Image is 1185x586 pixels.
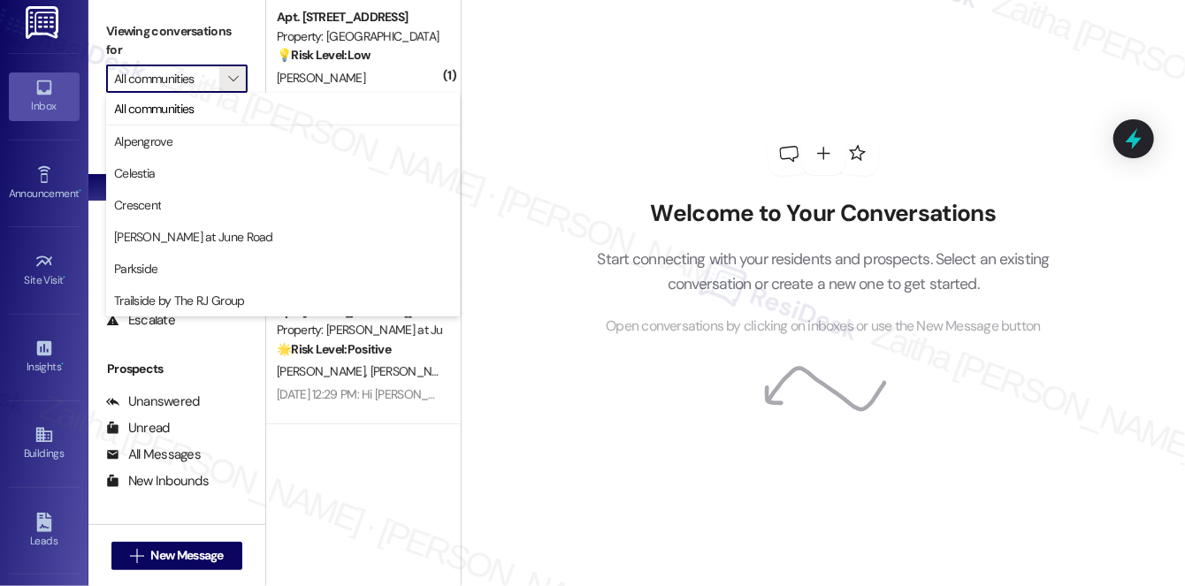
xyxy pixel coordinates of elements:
[114,228,273,246] span: [PERSON_NAME] at June Road
[88,521,265,540] div: Residents
[114,133,172,150] span: Alpengrove
[88,119,265,138] div: Prospects + Residents
[88,360,265,378] div: Prospects
[114,100,195,118] span: All communities
[79,185,81,197] span: •
[9,420,80,468] a: Buildings
[277,321,440,339] div: Property: [PERSON_NAME] at June Road
[114,196,161,214] span: Crescent
[371,363,459,379] span: [PERSON_NAME]
[64,271,66,284] span: •
[106,18,248,65] label: Viewing conversations for
[130,549,143,563] i: 
[9,72,80,120] a: Inbox
[277,341,391,357] strong: 🌟 Risk Level: Positive
[151,546,224,565] span: New Message
[26,6,62,39] img: ResiDesk Logo
[106,445,201,464] div: All Messages
[114,164,155,182] span: Celestia
[570,247,1076,297] p: Start connecting with your residents and prospects. Select an existing conversation or create a n...
[570,200,1076,228] h2: Welcome to Your Conversations
[114,260,157,278] span: Parkside
[277,47,371,63] strong: 💡 Risk Level: Low
[106,419,170,438] div: Unread
[9,507,80,555] a: Leads
[9,247,80,294] a: Site Visit •
[228,72,238,86] i: 
[106,311,175,330] div: Escalate
[114,65,219,93] input: All communities
[9,333,80,381] a: Insights •
[277,8,440,27] div: Apt. [STREET_ADDRESS]
[106,472,209,491] div: New Inbounds
[111,542,242,570] button: New Message
[277,70,365,86] span: [PERSON_NAME]
[277,363,371,379] span: [PERSON_NAME]
[114,292,245,309] span: Trailside by The RJ Group
[606,316,1040,338] span: Open conversations by clicking on inboxes or use the New Message button
[61,358,64,370] span: •
[106,392,200,411] div: Unanswered
[277,27,440,46] div: Property: [GEOGRAPHIC_DATA]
